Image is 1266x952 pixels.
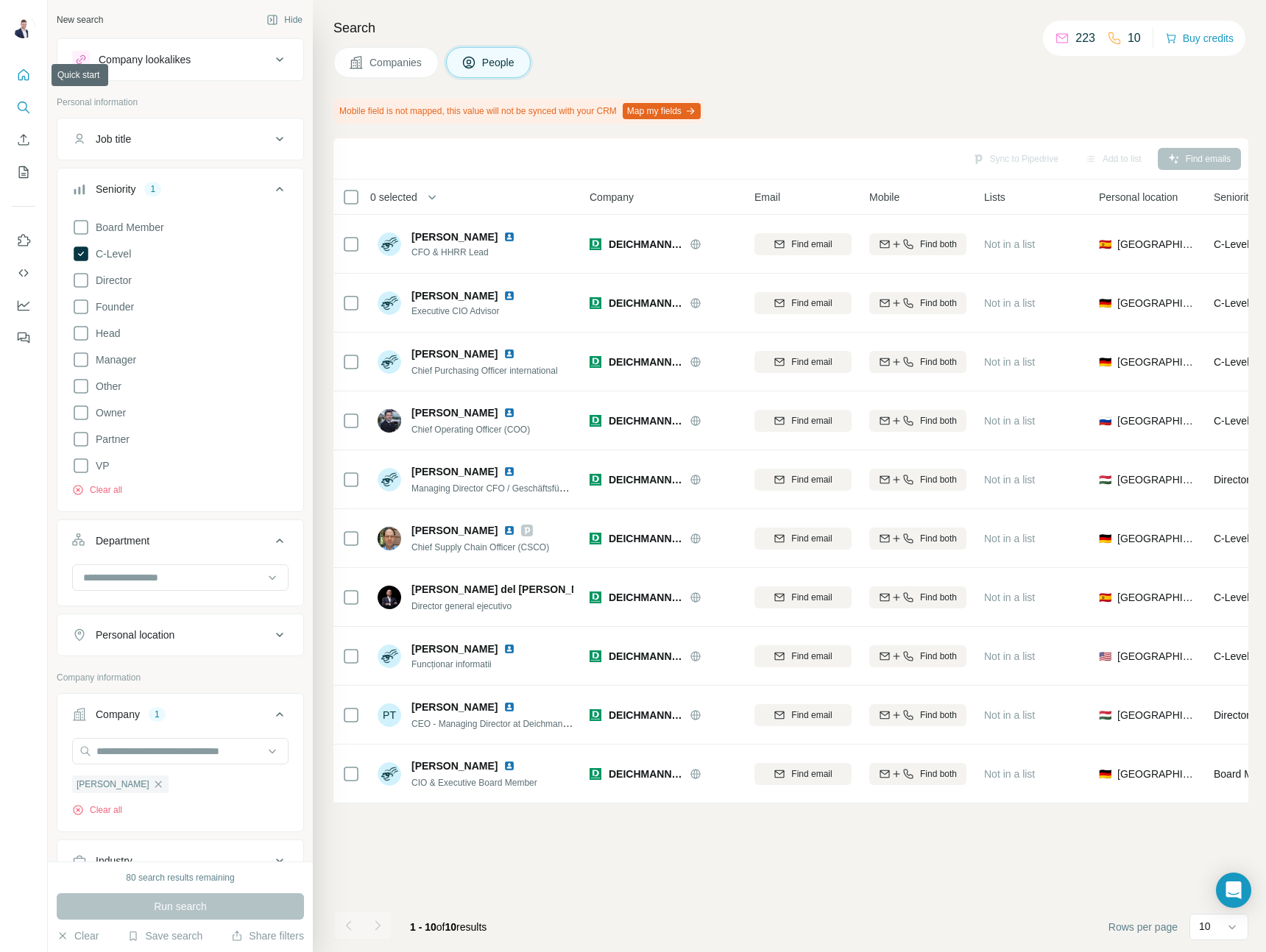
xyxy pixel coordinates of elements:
p: 10 [1128,29,1141,47]
span: Find both [920,591,957,604]
button: Quick start [12,62,35,88]
span: Not in a list [984,356,1035,368]
span: Director [90,273,132,288]
button: Find both [869,586,966,608]
div: New search [57,13,103,26]
span: Find email [791,767,832,781]
button: Find email [754,469,852,491]
span: [GEOGRAPHIC_DATA] [1117,767,1196,781]
img: Logo of DEICHMANN Shoes [590,356,601,368]
span: DEICHMANN Shoes [609,767,682,781]
button: Find both [869,410,966,432]
span: Personal location [1099,190,1178,205]
button: Company lookalikes [57,42,303,77]
span: CEO - Managing Director at Deichmann Hungary [411,717,604,729]
span: Lists [984,190,1005,205]
span: DEICHMANN Shoes [609,708,682,722]
button: Find email [754,704,852,726]
span: C-Level [1214,238,1249,250]
button: Find both [869,527,966,550]
div: 80 search results remaining [126,871,234,884]
span: [PERSON_NAME] [77,778,149,791]
span: Find both [920,767,957,781]
button: Hide [256,9,313,31]
span: [GEOGRAPHIC_DATA] [1117,649,1196,664]
span: 🇺🇸 [1099,649,1111,664]
span: [PERSON_NAME] [411,230,498,244]
span: Chief Supply Chain Officer (CSCO) [411,542,549,553]
span: [PERSON_NAME] del [PERSON_NAME] [411,582,605,597]
span: Find email [791,532,832,545]
div: PT [378,703,401,727]
span: Find email [791,296,832,310]
span: C-Level [1214,533,1249,544]
button: Find email [754,292,852,314]
img: LinkedIn logo [503,760,515,772]
div: Job title [96,132,131,146]
button: Find both [869,469,966,491]
button: My lists [12,159,35,185]
span: 🇪🇸 [1099,237,1111,252]
button: Search [12,94,35,121]
button: Find both [869,704,966,726]
span: [GEOGRAPHIC_DATA] [1117,355,1196,369]
div: Mobile field is not mapped, this value will not be synced with your CRM [333,99,704,124]
button: Map my fields [623,103,701,119]
span: Board Member [90,220,164,235]
span: Not in a list [984,474,1035,486]
span: Founder [90,299,134,314]
span: Funcționar informatii [411,658,533,671]
span: DEICHMANN Shoes [609,237,682,252]
button: Enrich CSV [12,127,35,153]
img: Logo of DEICHMANN Shoes [590,650,601,662]
span: C-Level [1214,415,1249,427]
span: Seniority [1214,190,1253,205]
img: Logo of DEICHMANN Shoes [590,533,601,544]
button: Clear [57,928,99,943]
button: Find email [754,645,852,667]
button: Buy credits [1165,28,1234,49]
img: Avatar [378,350,401,374]
span: CFO & HHRR Lead [411,246,533,259]
span: Find email [791,414,832,427]
span: Find email [791,238,832,251]
span: DEICHMANN Shoes [609,296,682,310]
span: [PERSON_NAME] [411,464,498,479]
div: Seniority [96,182,135,196]
img: Avatar [378,644,401,668]
img: LinkedIn logo [503,348,515,360]
span: [PERSON_NAME] [411,700,498,714]
span: 10 [445,921,457,933]
span: Mobile [869,190,899,205]
span: 🇩🇪 [1099,296,1111,310]
img: LinkedIn logo [503,231,515,243]
button: Department [57,523,303,564]
img: Logo of DEICHMANN Shoes [590,768,601,780]
span: [PERSON_NAME] [411,347,498,361]
span: Executive CIO Advisor [411,305,533,318]
span: Not in a list [984,592,1035,603]
span: 🇪🇸 [1099,590,1111,605]
span: Find both [920,473,957,486]
img: LinkedIn logo [503,466,515,477]
span: Email [754,190,780,205]
img: Avatar [378,762,401,786]
div: 1 [149,708,166,721]
span: C-Level [1214,297,1249,309]
img: Avatar [378,586,401,609]
img: LinkedIn logo [503,701,515,713]
button: Save search [127,928,202,943]
span: Find email [791,650,832,663]
button: Find both [869,645,966,667]
button: Find both [869,233,966,255]
span: Director general ejecutivo [411,601,512,611]
span: Not in a list [984,650,1035,662]
span: Manager [90,352,136,367]
button: Job title [57,121,303,157]
button: Find both [869,351,966,373]
span: Not in a list [984,297,1035,309]
span: Find both [920,708,957,722]
p: Personal information [57,96,304,109]
span: [PERSON_NAME] [411,523,498,538]
span: Chief Operating Officer (COO) [411,425,530,435]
